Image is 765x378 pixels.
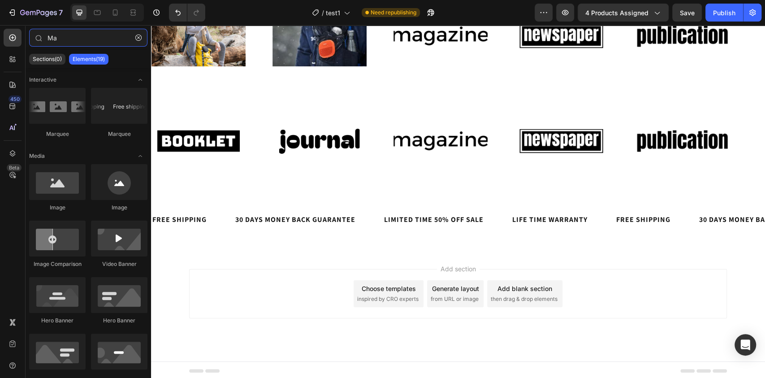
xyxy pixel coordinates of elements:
[340,270,406,278] span: then drag & drop elements
[578,4,669,22] button: 4 products assigned
[713,8,735,17] div: Publish
[326,8,340,17] span: test1
[121,96,216,136] img: Alt image
[29,204,86,212] div: Image
[0,188,56,201] div: FREE SHIPPING
[29,130,86,138] div: Marquee
[29,29,147,47] input: Search Sections & Elements
[547,188,669,201] div: 30 DAYS MONEY BACK GUARANTEE
[206,270,268,278] span: inspired by CRO experts
[133,73,147,87] span: Toggle open
[363,96,458,136] img: Alt image
[242,96,337,136] img: Alt image
[705,4,743,22] button: Publish
[133,149,147,163] span: Toggle open
[83,188,205,201] div: 30 DAYS MONEY BACK GUARANTEE
[585,8,648,17] span: 4 products assigned
[680,9,695,17] span: Save
[9,96,22,103] div: 450
[346,259,401,268] div: Add blank section
[29,152,45,160] span: Media
[91,260,147,268] div: Video Banner
[29,317,86,325] div: Hero Banner
[281,259,328,268] div: Generate layout
[169,4,205,22] div: Undo/Redo
[211,259,265,268] div: Choose templates
[29,76,56,84] span: Interactive
[91,204,147,212] div: Image
[484,96,578,136] img: Alt image
[672,4,702,22] button: Save
[29,260,86,268] div: Image Comparison
[371,9,416,17] span: Need republishing
[0,96,95,136] img: Alt image
[232,188,333,201] div: LIMITED TIME 50% OFF SALE
[59,7,63,18] p: 7
[33,56,62,63] p: Sections(0)
[73,56,105,63] p: Elements(19)
[7,164,22,171] div: Beta
[91,130,147,138] div: Marquee
[735,334,756,356] div: Open Intercom Messenger
[280,270,328,278] span: from URL or image
[360,188,437,201] div: LIFE TIME WARRANTY
[91,317,147,325] div: Hero Banner
[322,8,324,17] span: /
[464,188,520,201] div: FREE SHIPPING
[4,4,67,22] button: 7
[286,239,328,248] span: Add section
[151,25,765,378] iframe: To enrich screen reader interactions, please activate Accessibility in Grammarly extension settings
